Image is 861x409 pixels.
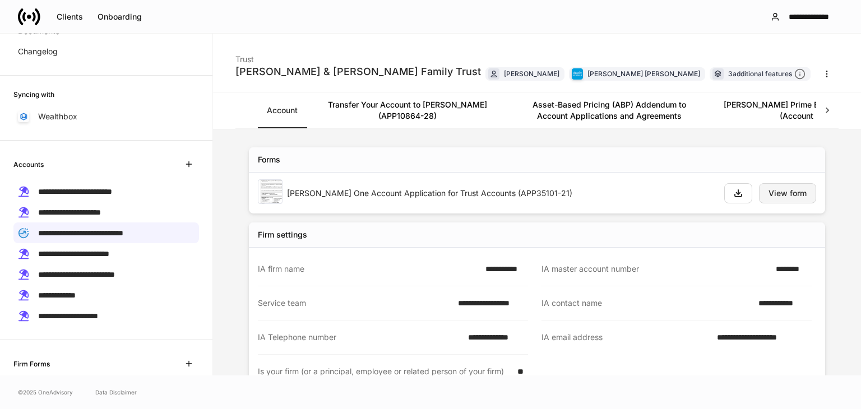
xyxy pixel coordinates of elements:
button: Clients [49,8,90,26]
span: © 2025 OneAdvisory [18,388,73,397]
div: [PERSON_NAME] & [PERSON_NAME] Family Trust [235,65,481,78]
img: charles-schwab-BFYFdbvS.png [572,68,583,80]
div: IA email address [541,332,710,343]
div: IA contact name [541,298,752,309]
div: Onboarding [98,13,142,21]
div: Is your firm (or a principal, employee or related person of your firm) an owner, executor, guardi... [258,366,511,399]
div: Trust [235,47,481,65]
h6: Firm Forms [13,359,50,369]
div: IA Telephone number [258,332,461,343]
div: Service team [258,298,451,309]
div: Clients [57,13,83,21]
a: Account [258,92,307,128]
button: View form [759,183,816,203]
div: View form [769,189,807,197]
p: Changelog [18,46,58,57]
div: IA master account number [541,263,769,275]
div: [PERSON_NAME] [504,68,559,79]
div: [PERSON_NAME] One Account Application for Trust Accounts (APP35101-21) [287,188,715,199]
div: Firm settings [258,229,307,240]
a: Wealthbox [13,106,199,127]
div: Forms [258,154,280,165]
button: Onboarding [90,8,149,26]
div: 3 additional features [728,68,806,80]
a: Transfer Your Account to [PERSON_NAME] (APP10864-28) [307,92,508,128]
a: Data Disclaimer [95,388,137,397]
div: IA firm name [258,263,479,275]
h6: Accounts [13,159,44,170]
a: Changelog [13,41,199,62]
p: Wealthbox [38,111,77,122]
div: [PERSON_NAME] [PERSON_NAME] [587,68,700,79]
a: Asset-Based Pricing (ABP) Addendum to Account Applications and Agreements [508,92,710,128]
h6: Syncing with [13,89,54,100]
